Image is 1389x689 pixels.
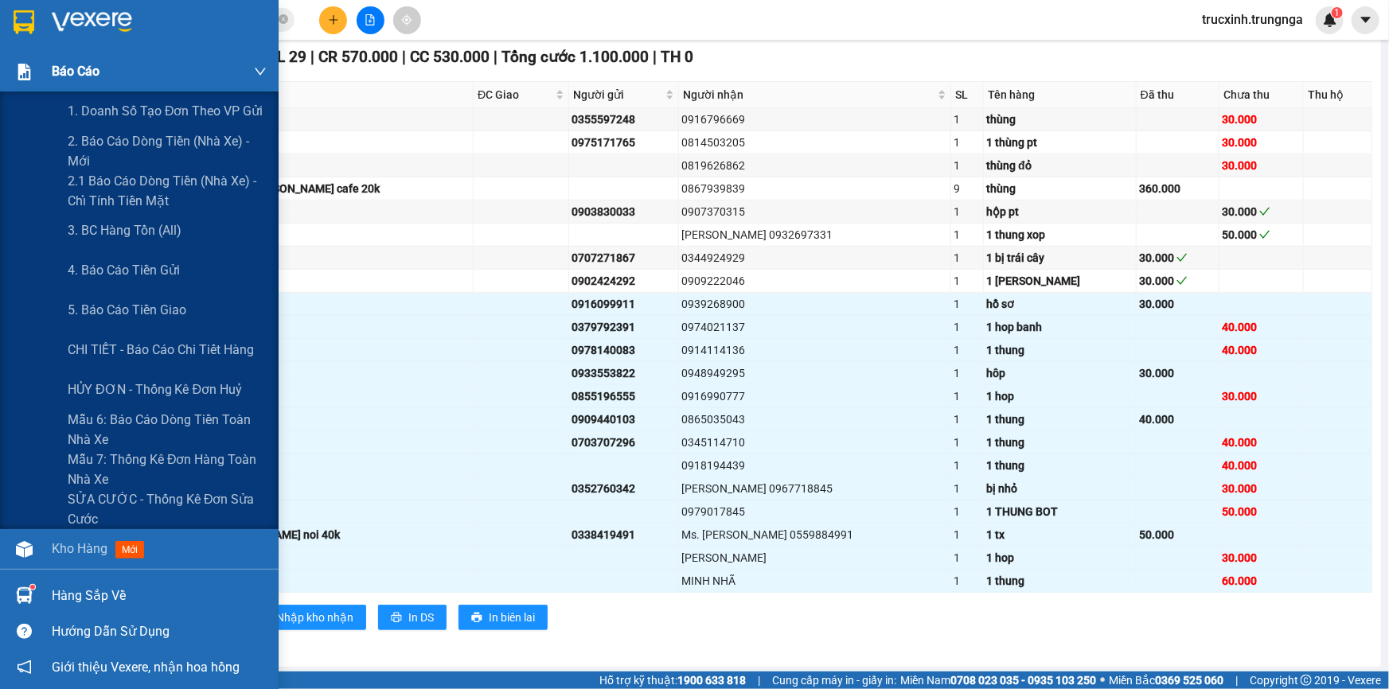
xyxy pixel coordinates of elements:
span: | [758,671,760,689]
div: 1 [954,572,981,590]
span: CHI TIẾT - Báo cáo chi tiết hàng [68,340,254,360]
th: Ghi chú [213,82,474,108]
div: [PERSON_NAME] noi 40k [216,526,470,543]
span: Nhập kho nhận [276,609,353,626]
span: Miền Nam [900,671,1096,689]
span: 4. Báo cáo tiền gửi [68,260,180,280]
div: 0355597248 [572,111,676,128]
div: 1 bị trái cây [986,249,1133,267]
div: thùng [986,111,1133,128]
div: 1 [954,318,981,336]
div: [PERSON_NAME] 0932697331 [681,226,948,243]
span: trucxinh.trungnga [1189,10,1316,29]
div: hộp pt [986,203,1133,220]
div: 0338419491 [572,526,676,543]
div: 50.000 [1139,526,1216,543]
th: Thu hộ [1304,82,1372,108]
div: 1 [954,526,981,543]
div: 360.000 [1139,180,1216,197]
div: 40.000 [1222,434,1301,451]
div: 60.000 [1222,572,1301,590]
div: 1 [954,434,981,451]
th: Tên hàng [984,82,1137,108]
div: 1 [954,249,981,267]
div: 40.000 [1222,457,1301,474]
img: logo-vxr [14,10,34,34]
div: 40.000 [1222,318,1301,336]
div: 1 [PERSON_NAME] [986,272,1133,290]
div: 1 [954,480,981,497]
div: 0978140083 [572,341,676,359]
div: 1 [954,226,981,243]
span: check [1176,252,1188,263]
span: check [1259,206,1270,217]
div: 0939268900 [681,295,948,313]
span: 2.1 Báo cáo dòng tiền (nhà xe) - chỉ tính tiền mặt [68,171,267,211]
div: 0907370315 [681,203,948,220]
div: 1 thung xop [986,226,1133,243]
div: 0916990777 [681,387,948,405]
div: 1 thung [986,457,1133,474]
span: Người gửi [573,86,662,103]
span: 3. BC hàng tồn (all) [68,220,181,240]
div: 0902424292 [572,272,676,290]
div: thùng [986,180,1133,197]
div: 0979017845 [681,503,948,520]
div: 0916099911 [572,295,676,313]
img: solution-icon [16,64,33,80]
div: 0909440103 [572,411,676,428]
div: 0855196555 [572,387,676,405]
span: check [1259,229,1270,240]
div: 30.000 [1222,134,1301,151]
span: file-add [365,14,376,25]
div: [PERSON_NAME] 0967718845 [681,480,948,497]
div: 1 [954,549,981,566]
span: close-circle [279,14,288,24]
div: 1 thung [986,434,1133,451]
div: 30.000 [1222,157,1301,174]
span: TH 0 [661,48,693,66]
div: [PERSON_NAME] [681,549,948,566]
span: question-circle [17,624,32,639]
strong: 0708 023 035 - 0935 103 250 [950,674,1096,687]
div: 0909222046 [681,272,948,290]
div: 30.000 [1139,364,1216,382]
div: 0865035043 [681,411,948,428]
span: Miền Bắc [1109,671,1223,689]
div: 50.000 [1222,503,1301,520]
span: mới [115,541,144,559]
div: 0948949295 [681,364,948,382]
strong: 0369 525 060 [1155,674,1223,687]
sup: 1 [1332,7,1343,18]
div: Hướng dẫn sử dụng [52,620,267,644]
div: 0703707296 [572,434,676,451]
div: 30.000 [1222,480,1301,497]
span: printer [471,612,482,625]
div: hôp [986,364,1133,382]
span: caret-down [1359,13,1373,27]
div: 0379792391 [572,318,676,336]
div: thùng đỏ [986,157,1133,174]
img: icon-new-feature [1323,13,1337,27]
span: 5. Báo cáo tiền giao [68,300,186,320]
div: 0344924929 [681,249,948,267]
div: 1 [954,364,981,382]
button: file-add [357,6,384,34]
div: 9 [954,180,981,197]
span: | [310,48,314,66]
th: Chưa thu [1219,82,1304,108]
th: SL [951,82,984,108]
div: bị nhỏ [986,480,1133,497]
div: 0916796669 [681,111,948,128]
div: 1 hop [986,549,1133,566]
div: 1 [954,272,981,290]
div: 1 thung [986,572,1133,590]
div: 1 THUNG BOT [986,503,1133,520]
div: 1 [954,157,981,174]
span: Người nhận [683,86,934,103]
div: 1 [954,134,981,151]
div: 1 tx [986,526,1133,543]
button: plus [319,6,347,34]
div: 1 [954,203,981,220]
div: 30.000 [1222,387,1301,405]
